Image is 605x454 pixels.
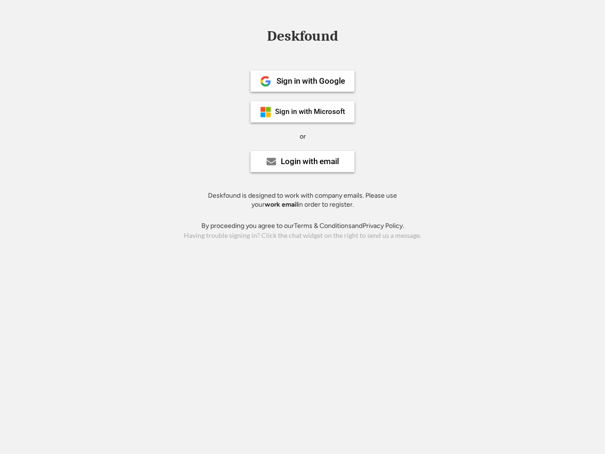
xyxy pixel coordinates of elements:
div: Sign in with Google [277,77,345,85]
div: By proceeding you agree to our and [201,221,404,231]
div: Deskfound is designed to work with company emails. Please use your in order to register. [196,191,409,210]
div: Deskfound [262,29,343,44]
div: Login with email [281,157,339,166]
strong: work email [265,201,298,209]
img: ms-symbollockup_mssymbol_19.png [260,106,271,118]
a: Terms & Conditions [294,222,352,230]
img: 1024px-Google__G__Logo.svg.png [260,76,271,87]
a: Privacy Policy. [363,222,404,230]
div: or [300,132,306,141]
div: Sign in with Microsoft [275,108,345,115]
